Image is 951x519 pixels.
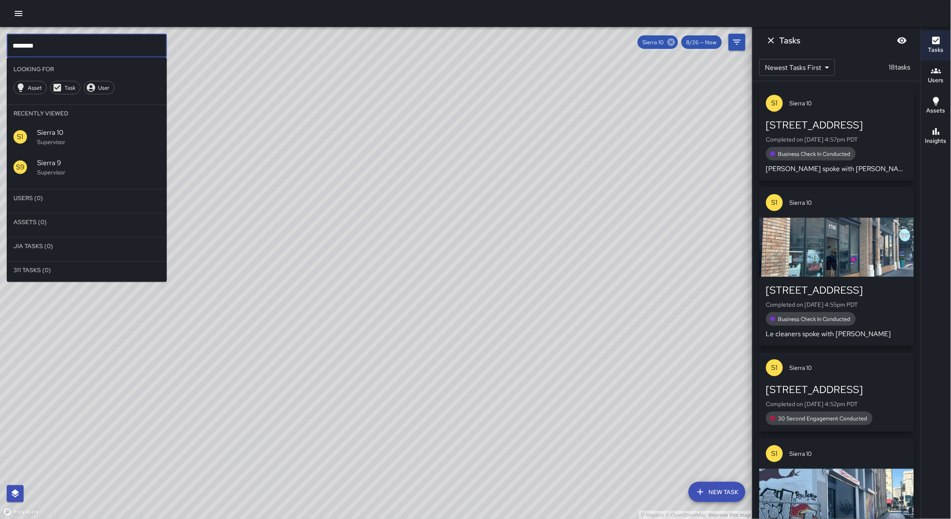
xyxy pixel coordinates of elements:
[921,121,951,152] button: Insights
[7,152,167,182] div: S9Sierra 9Supervisor
[681,39,722,46] span: 8/26 — Now
[766,329,907,339] p: Le cleaners spoke with [PERSON_NAME]
[927,106,946,115] h6: Assets
[766,284,907,297] div: [STREET_ADDRESS]
[780,34,801,47] h6: Tasks
[759,187,914,346] button: S1Sierra 10[STREET_ADDRESS]Completed on [DATE] 4:55pm PDTBusiness Check In ConductedLe cleaners s...
[894,32,911,49] button: Blur
[93,84,114,91] span: User
[17,132,24,142] p: S1
[773,316,856,323] span: Business Check In Conducted
[886,62,914,72] p: 18 tasks
[790,364,907,372] span: Sierra 10
[638,39,669,46] span: Sierra 10
[759,59,835,76] div: Newest Tasks First
[790,198,907,207] span: Sierra 10
[773,415,873,422] span: 30 Second Engagement Conducted
[766,400,907,408] p: Completed on [DATE] 4:52pm PDT
[763,32,780,49] button: Dismiss
[7,61,167,78] li: Looking For
[7,214,167,230] li: Assets (0)
[7,190,167,206] li: Users (0)
[928,76,944,85] h6: Users
[921,30,951,61] button: Tasks
[689,482,745,502] button: New Task
[7,122,167,152] div: S1Sierra 10Supervisor
[921,91,951,121] button: Assets
[928,45,944,55] h6: Tasks
[60,84,80,91] span: Task
[37,128,160,138] span: Sierra 10
[773,150,856,158] span: Business Check In Conducted
[7,262,167,278] li: 311 Tasks (0)
[925,136,947,146] h6: Insights
[766,164,907,174] p: [PERSON_NAME] spoke with [PERSON_NAME]
[772,363,778,373] p: S1
[766,135,907,144] p: Completed on [DATE] 4:57pm PDT
[13,81,47,94] div: Asset
[790,99,907,107] span: Sierra 10
[7,238,167,254] li: Jia Tasks (0)
[7,105,167,122] li: Recently Viewed
[790,449,907,458] span: Sierra 10
[37,138,160,146] p: Supervisor
[37,168,160,177] p: Supervisor
[759,88,914,181] button: S1Sierra 10[STREET_ADDRESS]Completed on [DATE] 4:57pm PDTBusiness Check In Conducted[PERSON_NAME]...
[759,353,914,432] button: S1Sierra 10[STREET_ADDRESS]Completed on [DATE] 4:52pm PDT30 Second Engagement Conducted
[50,81,80,94] div: Task
[23,84,46,91] span: Asset
[638,35,678,49] div: Sierra 10
[84,81,115,94] div: User
[772,449,778,459] p: S1
[16,162,24,172] p: S9
[729,34,745,51] button: Filters
[766,383,907,396] div: [STREET_ADDRESS]
[772,198,778,208] p: S1
[772,98,778,108] p: S1
[921,61,951,91] button: Users
[37,158,160,168] span: Sierra 9
[766,118,907,132] div: [STREET_ADDRESS]
[766,300,907,309] p: Completed on [DATE] 4:55pm PDT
